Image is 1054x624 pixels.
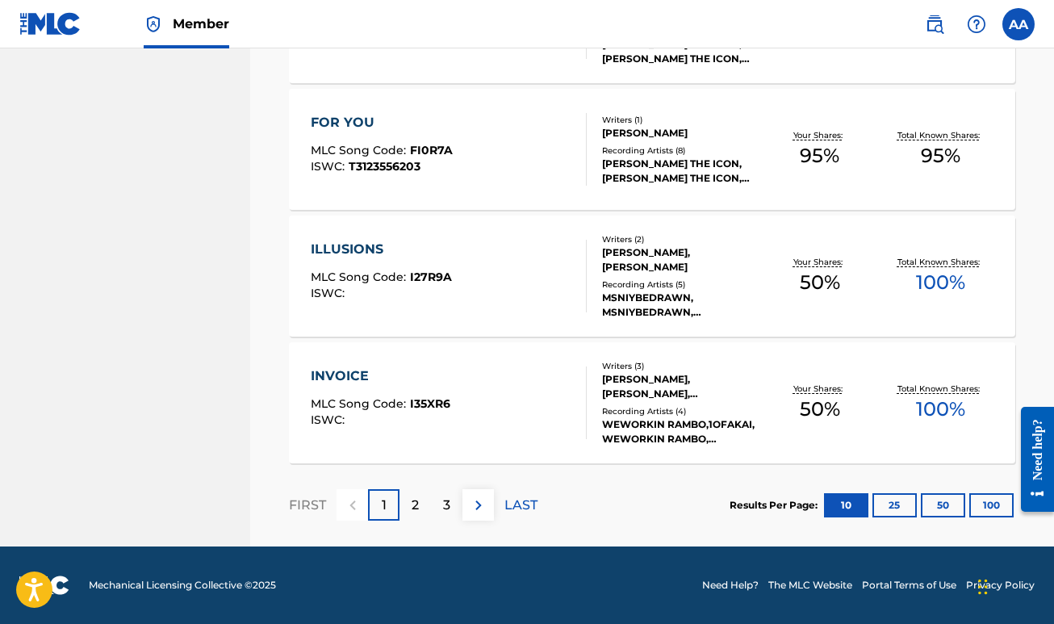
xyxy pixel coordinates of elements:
span: MLC Song Code : [311,270,410,284]
p: 1 [382,496,387,515]
a: Public Search [918,8,951,40]
iframe: Chat Widget [973,547,1054,624]
a: Privacy Policy [966,578,1035,593]
div: User Menu [1002,8,1035,40]
p: LAST [504,496,537,515]
a: Portal Terms of Use [862,578,956,593]
p: Your Shares: [793,129,847,141]
div: [PERSON_NAME] THE ICON, [PERSON_NAME] THE ICON, [PERSON_NAME] THE ICON, [PERSON_NAME] THE ICON, [... [602,37,759,66]
div: Help [960,8,993,40]
a: Need Help? [702,578,759,593]
iframe: Resource Center [1009,395,1054,525]
span: ISWC : [311,413,349,427]
p: Total Known Shares: [897,256,984,268]
span: I27R9A [410,270,452,284]
img: Top Rightsholder [144,15,163,34]
p: 2 [412,496,419,515]
span: Member [173,15,229,33]
img: right [469,496,488,515]
p: Your Shares: [793,383,847,395]
span: 50 % [800,395,840,424]
span: 100 % [916,268,965,297]
div: WEWORKIN RAMBO,1OFAKAI, WEWORKIN RAMBO, WEWORKIN RAMBO, WEWORKIN RAMBO [602,417,759,446]
div: MSNIYBEDRAWN, MSNIYBEDRAWN, MSNIYBEDRAWN, MSNIYBEDRAWN, MSNIYBEDRAWN [602,291,759,320]
span: MLC Song Code : [311,396,410,411]
div: FOR YOU [311,113,453,132]
img: search [925,15,944,34]
div: [PERSON_NAME] THE ICON, [PERSON_NAME] THE ICON, [PERSON_NAME] THE ICON, [PERSON_NAME] THE ICON, [... [602,157,759,186]
img: MLC Logo [19,12,82,36]
div: Recording Artists ( 5 ) [602,278,759,291]
p: FIRST [289,496,326,515]
div: INVOICE [311,366,450,386]
div: [PERSON_NAME], [PERSON_NAME] [602,245,759,274]
span: ISWC : [311,159,349,174]
button: 25 [872,493,917,517]
p: Your Shares: [793,256,847,268]
button: 100 [969,493,1014,517]
button: 10 [824,493,868,517]
a: The MLC Website [768,578,852,593]
button: 50 [921,493,965,517]
div: ILLUSIONS [311,240,452,259]
span: 100 % [916,395,965,424]
a: ILLUSIONSMLC Song Code:I27R9AISWC:Writers (2)[PERSON_NAME], [PERSON_NAME]Recording Artists (5)MSN... [289,216,1015,337]
img: logo [19,576,69,595]
div: [PERSON_NAME], [PERSON_NAME], [PERSON_NAME] [602,372,759,401]
div: Writers ( 1 ) [602,114,759,126]
div: Writers ( 3 ) [602,360,759,372]
span: Mechanical Licensing Collective © 2025 [89,578,276,593]
p: 3 [443,496,450,515]
span: T3123556203 [349,159,420,174]
span: FI0R7A [410,143,453,157]
span: I35XR6 [410,396,450,411]
p: Results Per Page: [730,498,822,513]
div: Drag [978,563,988,611]
div: Recording Artists ( 4 ) [602,405,759,417]
span: 95 % [921,141,960,170]
a: INVOICEMLC Song Code:I35XR6ISWC:Writers (3)[PERSON_NAME], [PERSON_NAME], [PERSON_NAME]Recording A... [289,342,1015,463]
img: help [967,15,986,34]
span: MLC Song Code : [311,143,410,157]
span: 50 % [800,268,840,297]
p: Total Known Shares: [897,383,984,395]
div: Writers ( 2 ) [602,233,759,245]
a: FOR YOUMLC Song Code:FI0R7AISWC:T3123556203Writers (1)[PERSON_NAME]Recording Artists (8)[PERSON_N... [289,89,1015,210]
span: 95 % [800,141,839,170]
div: Recording Artists ( 8 ) [602,144,759,157]
div: [PERSON_NAME] [602,126,759,140]
p: Total Known Shares: [897,129,984,141]
span: ISWC : [311,286,349,300]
